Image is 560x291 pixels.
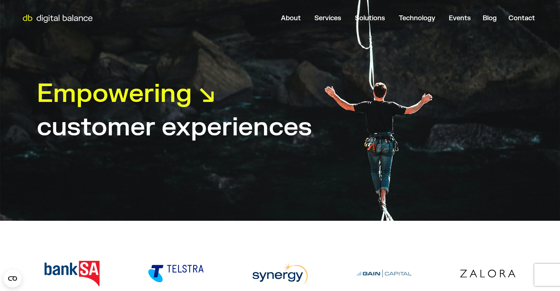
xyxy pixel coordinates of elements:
button: Open CMP widget [4,270,21,287]
div: Menu Toggle [98,11,541,25]
img: Digital Balance logo [18,15,97,23]
h1: customer experiences [37,110,523,144]
h1: Empowering ↘︎ [37,77,215,110]
a: Technology [399,14,435,22]
a: Solutions [355,14,385,22]
a: Events [449,14,471,22]
a: Blog [483,14,497,22]
nav: Menu [98,11,541,25]
a: About [281,14,301,22]
a: Services [314,14,341,22]
a: Contact [508,14,535,22]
